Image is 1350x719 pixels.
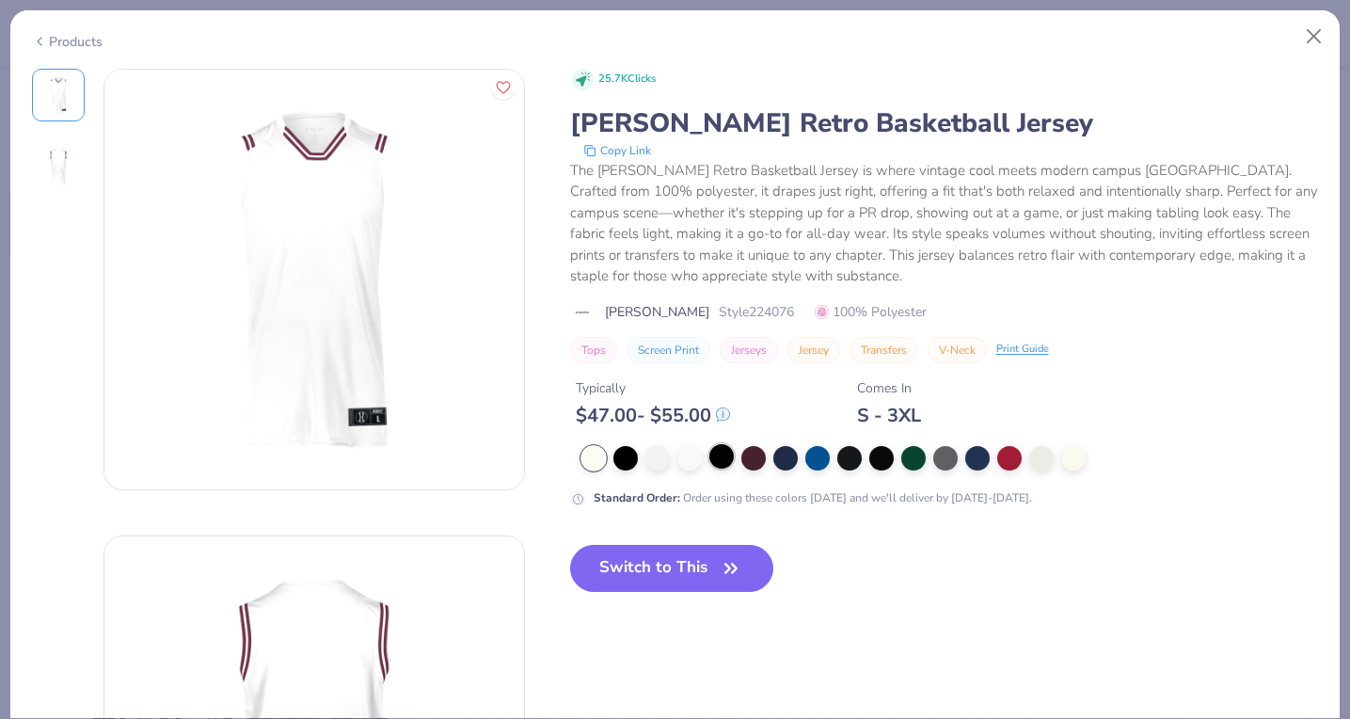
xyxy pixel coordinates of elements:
button: Switch to This [570,545,774,592]
div: S - 3XL [857,404,921,427]
button: Like [491,75,516,100]
strong: Standard Order : [594,490,680,505]
span: Style 224076 [719,302,794,322]
button: copy to clipboard [578,141,657,160]
div: Order using these colors [DATE] and we'll deliver by [DATE]-[DATE]. [594,489,1032,506]
div: $ 47.00 - $ 55.00 [576,404,730,427]
div: [PERSON_NAME] Retro Basketball Jersey [570,105,1319,141]
img: Front [104,70,524,489]
span: 100% Polyester [815,302,927,322]
div: Typically [576,378,730,398]
img: brand logo [570,305,596,320]
button: Close [1296,19,1332,55]
span: 25.7K Clicks [598,72,656,88]
button: Jersey [787,337,840,363]
button: Jerseys [720,337,778,363]
button: Tops [570,337,617,363]
img: Front [36,72,81,118]
button: Screen Print [627,337,710,363]
span: [PERSON_NAME] [605,302,709,322]
button: Transfers [850,337,918,363]
div: The [PERSON_NAME] Retro Basketball Jersey is where vintage cool meets modern campus [GEOGRAPHIC_D... [570,160,1319,287]
div: Comes In [857,378,921,398]
button: V-Neck [928,337,987,363]
img: Back [36,144,81,189]
div: Print Guide [996,342,1049,358]
div: Products [32,32,103,52]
